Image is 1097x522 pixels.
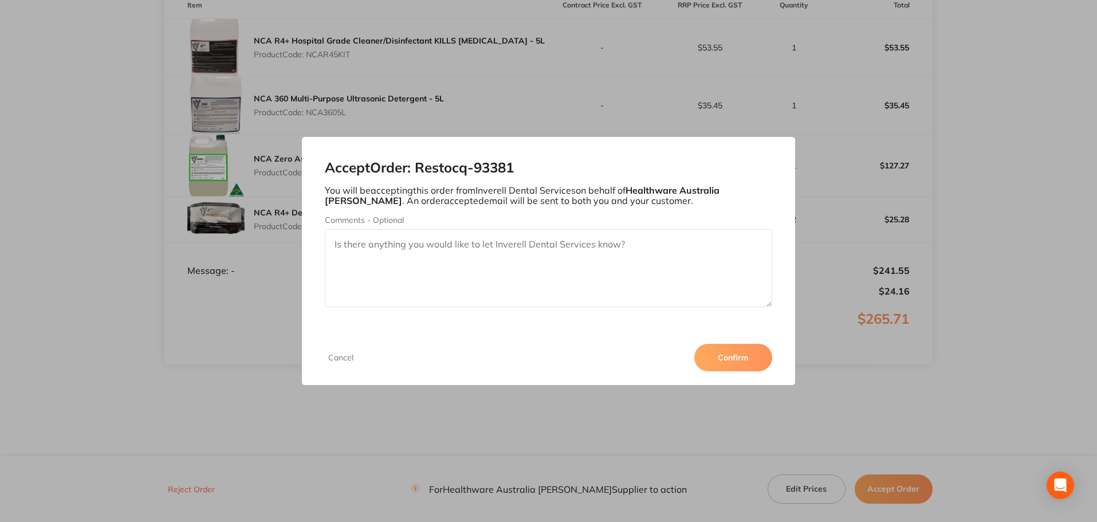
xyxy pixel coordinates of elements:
button: Confirm [694,344,772,371]
p: You will be accepting this order from Inverell Dental Services on behalf of . An order accepted e... [325,185,773,206]
h2: Accept Order: Restocq- 93381 [325,160,773,176]
b: Healthware Australia [PERSON_NAME] [325,185,719,206]
div: Open Intercom Messenger [1047,472,1074,499]
label: Comments - Optional [325,215,773,225]
button: Cancel [325,352,357,363]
